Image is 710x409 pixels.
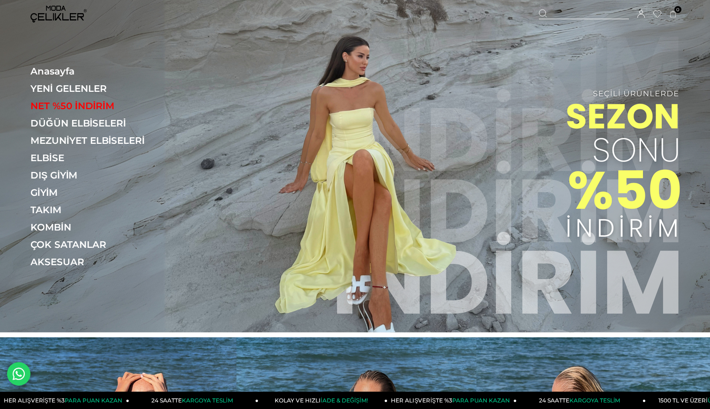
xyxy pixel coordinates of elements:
[182,397,232,404] span: KARGOYA TESLİM
[129,392,259,409] a: 24 SAATTEKARGOYA TESLİM
[674,6,681,13] span: 0
[569,397,620,404] span: KARGOYA TESLİM
[30,135,159,146] a: MEZUNİYET ELBİSELERİ
[30,187,159,198] a: GİYİM
[670,11,677,18] a: 0
[258,392,388,409] a: KOLAY VE HIZLIİADE & DEĞİŞİM!
[30,118,159,129] a: DÜĞÜN ELBİSELERİ
[65,397,122,404] span: PARA PUAN KAZAN
[30,6,87,22] img: logo
[30,83,159,94] a: YENİ GELENLER
[30,256,159,268] a: AKSESUAR
[30,239,159,250] a: ÇOK SATANLAR
[30,204,159,216] a: TAKIM
[452,397,510,404] span: PARA PUAN KAZAN
[30,222,159,233] a: KOMBİN
[30,152,159,164] a: ELBİSE
[321,397,367,404] span: İADE & DEĞİŞİM!
[30,170,159,181] a: DIŞ GİYİM
[388,392,517,409] a: HER ALIŞVERİŞTE %3PARA PUAN KAZAN
[516,392,646,409] a: 24 SAATTEKARGOYA TESLİM
[30,66,159,77] a: Anasayfa
[30,100,159,112] a: NET %50 İNDİRİM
